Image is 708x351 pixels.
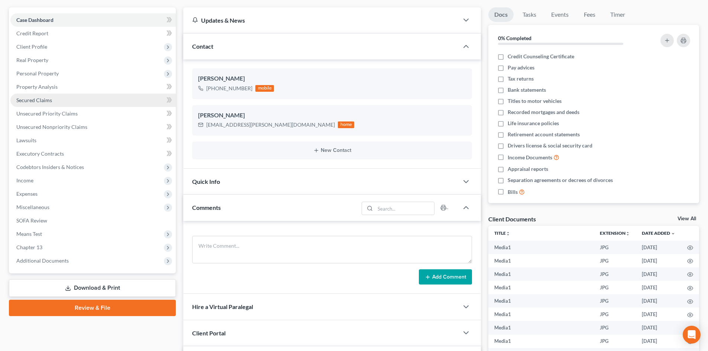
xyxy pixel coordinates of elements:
[517,7,542,22] a: Tasks
[9,279,176,297] a: Download & Print
[600,230,630,236] a: Extensionunfold_more
[636,254,681,267] td: [DATE]
[192,178,220,185] span: Quick Info
[10,27,176,40] a: Credit Report
[16,70,59,77] span: Personal Property
[375,202,434,215] input: Search...
[206,121,335,129] div: [EMAIL_ADDRESS][PERSON_NAME][DOMAIN_NAME]
[488,267,594,281] td: Media1
[488,254,594,267] td: Media1
[508,154,552,161] span: Income Documents
[192,16,450,24] div: Updates & News
[508,53,574,60] span: Credit Counseling Certificate
[10,13,176,27] a: Case Dashboard
[16,57,48,63] span: Real Property
[16,150,64,157] span: Executory Contracts
[16,164,84,170] span: Codebtors Insiders & Notices
[594,335,636,348] td: JPG
[9,300,176,316] a: Review & File
[625,231,630,236] i: unfold_more
[488,241,594,254] td: Media1
[508,86,546,94] span: Bank statements
[508,176,613,184] span: Separation agreements or decrees of divorces
[16,244,42,250] span: Chapter 13
[10,134,176,147] a: Lawsuits
[678,216,696,221] a: View All
[636,267,681,281] td: [DATE]
[10,94,176,107] a: Secured Claims
[508,131,580,138] span: Retirement account statements
[192,303,253,310] span: Hire a Virtual Paralegal
[338,121,354,128] div: home
[198,147,466,153] button: New Contact
[16,231,42,237] span: Means Test
[198,74,466,83] div: [PERSON_NAME]
[508,120,559,127] span: Life insurance policies
[636,294,681,308] td: [DATE]
[594,267,636,281] td: JPG
[508,165,548,173] span: Appraisal reports
[488,308,594,321] td: Media1
[636,321,681,334] td: [DATE]
[683,326,701,344] div: Open Intercom Messenger
[16,30,48,36] span: Credit Report
[594,254,636,267] td: JPG
[545,7,575,22] a: Events
[16,257,69,264] span: Additional Documents
[636,335,681,348] td: [DATE]
[594,281,636,294] td: JPG
[488,321,594,334] td: Media1
[508,142,592,149] span: Drivers license & social security card
[16,17,54,23] span: Case Dashboard
[578,7,601,22] a: Fees
[16,217,47,224] span: SOFA Review
[498,35,531,41] strong: 0% Completed
[594,321,636,334] td: JPG
[16,97,52,103] span: Secured Claims
[594,308,636,321] td: JPG
[16,191,38,197] span: Expenses
[508,108,579,116] span: Recorded mortgages and deeds
[16,110,78,117] span: Unsecured Priority Claims
[488,294,594,308] td: Media1
[10,80,176,94] a: Property Analysis
[10,214,176,227] a: SOFA Review
[508,64,534,71] span: Pay advices
[192,329,226,337] span: Client Portal
[16,84,58,90] span: Property Analysis
[642,230,675,236] a: Date Added expand_more
[508,97,562,105] span: Titles to motor vehicles
[206,85,252,92] div: [PHONE_NUMBER]
[488,335,594,348] td: Media1
[16,124,87,130] span: Unsecured Nonpriority Claims
[594,241,636,254] td: JPG
[16,177,33,183] span: Income
[488,215,536,223] div: Client Documents
[198,111,466,120] div: [PERSON_NAME]
[636,241,681,254] td: [DATE]
[636,308,681,321] td: [DATE]
[508,75,534,82] span: Tax returns
[10,107,176,120] a: Unsecured Priority Claims
[192,43,213,50] span: Contact
[494,230,510,236] a: Titleunfold_more
[594,294,636,308] td: JPG
[16,204,49,210] span: Miscellaneous
[419,269,472,285] button: Add Comment
[192,204,221,211] span: Comments
[506,231,510,236] i: unfold_more
[10,147,176,160] a: Executory Contracts
[671,231,675,236] i: expand_more
[10,120,176,134] a: Unsecured Nonpriority Claims
[508,188,518,196] span: Bills
[16,43,47,50] span: Client Profile
[488,281,594,294] td: Media1
[488,7,514,22] a: Docs
[16,137,36,143] span: Lawsuits
[255,85,274,92] div: mobile
[636,281,681,294] td: [DATE]
[604,7,631,22] a: Timer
